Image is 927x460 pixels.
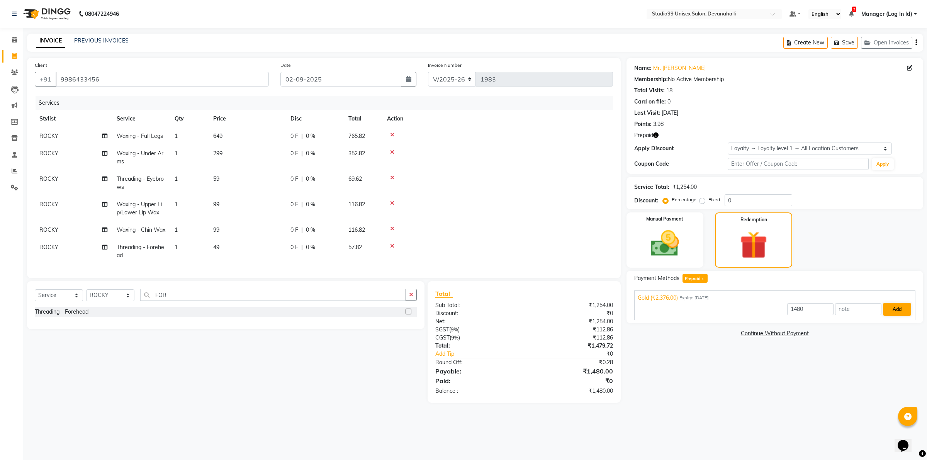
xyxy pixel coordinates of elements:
button: Open Invoices [861,37,912,49]
span: 352.82 [348,150,365,157]
span: 0 F [290,226,298,234]
span: 99 [213,201,219,208]
span: 49 [213,244,219,251]
div: Coupon Code [634,160,728,168]
input: Search by Name/Mobile/Email/Code [56,72,269,87]
div: [DATE] [662,109,678,117]
b: 08047224946 [85,3,119,25]
a: PREVIOUS INVOICES [74,37,129,44]
div: Payable: [430,367,524,376]
span: 0 F [290,175,298,183]
span: 9% [451,334,458,341]
span: | [301,175,303,183]
span: 299 [213,150,222,157]
span: SGST [435,326,449,333]
div: Services [36,96,619,110]
div: ₹0 [524,376,619,385]
input: Amount [787,303,834,315]
span: 0 F [290,200,298,209]
label: Percentage [672,196,696,203]
span: | [301,226,303,234]
span: 765.82 [348,132,365,139]
th: Service [112,110,170,127]
span: 0 % [306,132,315,140]
span: 1 [175,132,178,139]
label: Redemption [740,216,767,223]
div: Service Total: [634,183,669,191]
span: Total [435,290,453,298]
div: ₹0 [540,350,619,358]
input: note [835,303,881,315]
div: ₹1,254.00 [524,317,619,326]
label: Invoice Number [428,62,462,69]
span: ROCKY [39,244,58,251]
button: Apply [872,158,894,170]
span: 1 [175,226,178,233]
label: Client [35,62,47,69]
div: ₹112.86 [524,326,619,334]
input: Enter Offer / Coupon Code [728,158,868,170]
span: Payment Methods [634,274,679,282]
div: Membership: [634,75,668,83]
span: 0 % [306,200,315,209]
span: ROCKY [39,201,58,208]
img: _cash.svg [642,227,688,260]
span: Waxing - Full Legs [117,132,163,139]
span: 69.62 [348,175,362,182]
span: ROCKY [39,175,58,182]
a: Add Tip [430,350,540,358]
div: ₹1,480.00 [524,367,619,376]
span: 1 [175,201,178,208]
span: 1 [175,175,178,182]
span: | [301,200,303,209]
label: Date [280,62,291,69]
div: ₹0 [524,309,619,317]
span: 116.82 [348,226,365,233]
span: 0 % [306,149,315,158]
th: Qty [170,110,209,127]
div: Net: [430,317,524,326]
div: Points: [634,120,652,128]
span: ROCKY [39,132,58,139]
div: Paid: [430,376,524,385]
img: _gift.svg [731,228,776,262]
div: Discount: [430,309,524,317]
span: Threading - Forehead [117,244,164,259]
div: ₹1,254.00 [524,301,619,309]
span: 57.82 [348,244,362,251]
span: Manager (Log In Id) [861,10,912,18]
span: Prepaid [683,274,708,283]
div: Sub Total: [430,301,524,309]
div: Name: [634,64,652,72]
div: Last Visit: [634,109,660,117]
span: 1 [175,244,178,251]
a: INVOICE [36,34,65,48]
iframe: chat widget [895,429,919,452]
th: Disc [286,110,344,127]
div: Total Visits: [634,87,665,95]
div: 18 [666,87,672,95]
a: Continue Without Payment [628,329,922,338]
span: Threading - Eyebrows [117,175,164,190]
div: ( ) [430,334,524,342]
span: ROCKY [39,226,58,233]
span: 0 F [290,132,298,140]
div: Discount: [634,197,658,205]
span: | [301,149,303,158]
span: 1 [701,277,705,282]
button: +91 [35,72,56,87]
div: ₹1,254.00 [672,183,697,191]
span: 9% [451,326,458,333]
span: 2 [852,7,856,12]
span: 0 % [306,175,315,183]
th: Stylist [35,110,112,127]
span: Prepaid [634,131,653,139]
span: 1 [175,150,178,157]
span: CGST [435,334,450,341]
div: Card on file: [634,98,666,106]
span: 0 F [290,149,298,158]
div: 0 [667,98,671,106]
div: 3.98 [653,120,664,128]
button: Save [831,37,858,49]
div: Total: [430,342,524,350]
